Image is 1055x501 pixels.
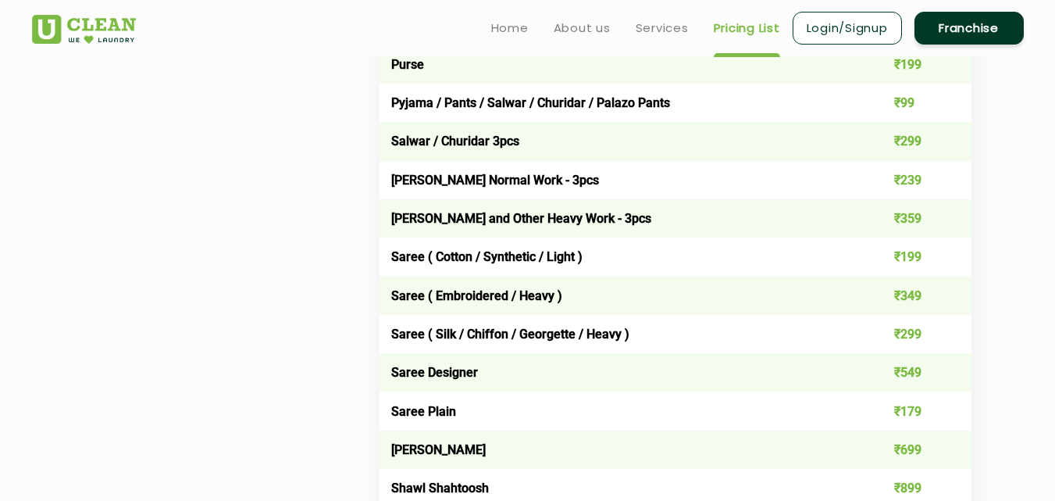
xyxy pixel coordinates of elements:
[853,353,971,392] td: ₹549
[380,122,854,160] td: Salwar / Churidar 3pcs
[380,199,854,238] td: [PERSON_NAME] and Other Heavy Work - 3pcs
[380,45,854,84] td: Purse
[380,392,854,430] td: Saree Plain
[554,19,611,38] a: About us
[853,431,971,469] td: ₹699
[714,19,780,38] a: Pricing List
[853,122,971,160] td: ₹299
[636,19,689,38] a: Services
[914,12,1024,45] a: Franchise
[380,161,854,199] td: [PERSON_NAME] Normal Work - 3pcs
[380,84,854,122] td: Pyjama / Pants / Salwar / Churidar / Palazo Pants
[380,315,854,353] td: Saree ( Silk / Chiffon / Georgette / Heavy )
[380,431,854,469] td: [PERSON_NAME]
[853,277,971,315] td: ₹349
[853,392,971,430] td: ₹179
[853,199,971,238] td: ₹359
[380,277,854,315] td: Saree ( Embroidered / Heavy )
[853,45,971,84] td: ₹199
[32,15,136,44] img: UClean Laundry and Dry Cleaning
[853,315,971,353] td: ₹299
[853,84,971,122] td: ₹99
[853,238,971,276] td: ₹199
[491,19,529,38] a: Home
[793,12,902,45] a: Login/Signup
[853,161,971,199] td: ₹239
[380,238,854,276] td: Saree ( Cotton / Synthetic / Light )
[380,353,854,392] td: Saree Designer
